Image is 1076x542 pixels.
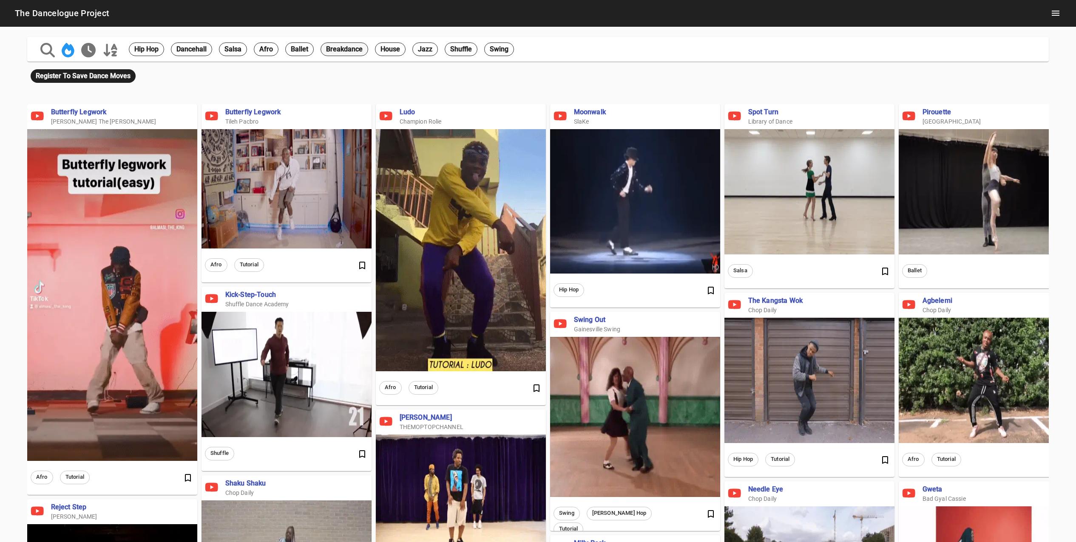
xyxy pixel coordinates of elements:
[728,266,752,275] span: salsa
[400,117,543,126] span: Champion Rolie
[51,512,194,521] span: [PERSON_NAME]
[485,44,514,54] span: swing
[219,44,247,54] span: salsa
[400,413,543,423] span: [PERSON_NAME]
[171,42,212,56] div: dancehall
[286,44,313,54] span: ballet
[375,42,406,56] div: house
[27,499,197,524] a: reject step[PERSON_NAME]
[205,258,227,272] div: afro
[923,117,1066,126] span: [GEOGRAPHIC_DATA]
[40,39,55,59] button: View List
[766,455,795,464] span: tutorial
[60,473,89,482] span: tutorial
[554,283,584,297] div: hip hop
[899,318,1069,443] img: 1557203200-1660-5fe8e4a2-0d04-42fb-bcda-9f9e650f37f7-optimized_gif.webp
[81,39,96,59] button: Sort by date
[748,494,891,503] span: Chop Daily
[205,260,227,269] span: afro
[574,325,717,333] span: Gainesville Swing
[550,104,720,129] a: moonwalkSlaKe
[923,485,1066,494] span: gweta
[225,300,369,308] span: Shuffle Dance Academy
[876,262,894,281] button: Favourite
[321,44,368,54] span: breakdance
[899,129,1069,254] img: 1551829804-1369-ffad9d42-ab82-4d64-aec0-ff989bb28d27-optimized_gif.webp
[554,285,584,294] span: hip hop
[129,42,164,56] div: hip hop
[931,453,961,466] div: tutorial
[724,481,894,506] a: needle eyeChop Daily
[550,312,720,337] a: swing outGainesville Swing
[254,44,278,54] span: afro
[219,42,247,56] div: salsa
[31,473,53,482] span: afro
[321,42,368,56] div: breakdance
[765,453,795,466] div: tutorial
[179,469,197,487] button: Favourite
[62,39,74,59] button: Sort by hot
[728,455,758,464] span: hip hop
[225,290,369,300] span: Kick-Step-Touch
[27,129,197,461] img: 1689134970-1751-225506b8-b6bf-4d98-8324-9f4f1f289716-optimized_gif.webp
[550,337,720,497] img: 1553720028-1595-1979337a-64ce-473b-bfcc-3aee2fa0449b-optimized_gif.webp
[550,129,720,274] img: 1550350218-1021-d757c25b-87ed-40f8-bb4e-71861668027a-optimized_gif.webp
[400,107,543,117] span: ludo
[51,107,194,117] span: butterfly legwork
[724,318,894,443] img: 1609733740-1709-e5f97ec9-868f-4277-9646-244cdb78f045-optimized_gif.webp
[445,42,477,56] div: shuffle
[701,505,720,523] button: Favourite
[902,264,927,278] div: ballet
[412,42,438,56] div: jazz
[51,117,194,126] span: [PERSON_NAME] The [PERSON_NAME]
[60,471,90,484] div: tutorial
[902,453,925,466] div: afro
[574,117,717,126] span: SlaKe
[376,129,546,371] img: 1628840813-1743-282c20b1-9955-410d-a4d6-b57711d9ab69-optimized_gif.webp
[748,306,891,314] span: Chop Daily
[225,107,369,117] span: butterfly legwork
[923,107,1066,117] span: pirouette
[413,44,437,54] span: jazz
[376,409,546,435] a: [PERSON_NAME]THEMOPTOPCHANNEL
[234,258,264,272] div: tutorial
[899,293,1069,318] a: agbelemiChop Daily
[554,507,580,520] div: swing
[876,451,894,469] button: Favourite
[587,507,652,520] div: [PERSON_NAME] hop
[728,264,753,278] div: salsa
[225,479,369,488] span: shaku shaku
[923,494,1066,503] span: Bad Gyal Cassie
[903,455,924,464] span: afro
[202,312,372,437] img: 1611809084-1719-48d8345c-4947-437d-8801-b9600da2b250-optimized_gif.webp
[171,44,212,54] span: dancehall
[554,522,583,536] div: tutorial
[285,42,314,56] div: ballet
[899,104,1069,129] a: pirouette[GEOGRAPHIC_DATA]
[409,381,438,395] div: tutorial
[484,42,514,56] div: swing
[748,107,891,117] span: spot turn
[380,383,401,392] span: afro
[51,502,194,512] span: reject step
[205,449,234,458] span: shuffle
[923,306,1066,314] span: Chop Daily
[10,3,114,24] button: The Dancelogue Project
[379,381,402,395] div: afro
[225,488,369,497] span: Chop Daily
[202,475,372,500] a: shaku shakuChop Daily
[574,107,717,117] span: moonwalk
[748,296,891,306] span: the kangsta wok
[225,117,369,126] span: Tileh Pacbro
[701,281,720,300] button: Favourite
[202,129,372,248] img: 1688017332-1750-421d77de-fbca-4fbb-b3b5-e48395811cf6-optimized_gif.webp
[923,296,1066,306] span: agbelemi
[31,69,136,83] div: Register to save dance moves
[724,293,894,318] a: the kangsta wokChop Daily
[202,104,372,129] a: butterfly legworkTileh Pacbro
[728,453,758,466] div: hip hop
[235,260,264,269] span: tutorial
[409,383,438,392] span: tutorial
[205,447,234,460] div: shuffle
[375,44,405,54] span: house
